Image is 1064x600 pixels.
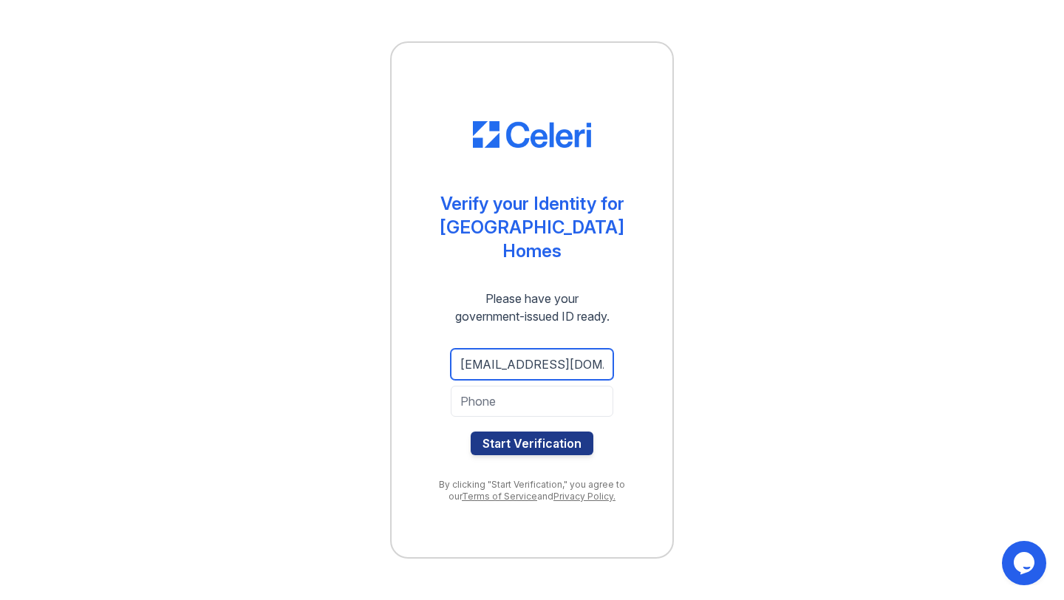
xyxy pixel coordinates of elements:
[1002,541,1049,585] iframe: chat widget
[429,290,636,325] div: Please have your government-issued ID ready.
[451,349,613,380] input: Email
[462,491,537,502] a: Terms of Service
[421,192,643,263] div: Verify your Identity for [GEOGRAPHIC_DATA] Homes
[471,432,593,455] button: Start Verification
[421,479,643,502] div: By clicking "Start Verification," you agree to our and
[451,386,613,417] input: Phone
[553,491,615,502] a: Privacy Policy.
[473,121,591,148] img: CE_Logo_Blue-a8612792a0a2168367f1c8372b55b34899dd931a85d93a1a3d3e32e68fde9ad4.png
